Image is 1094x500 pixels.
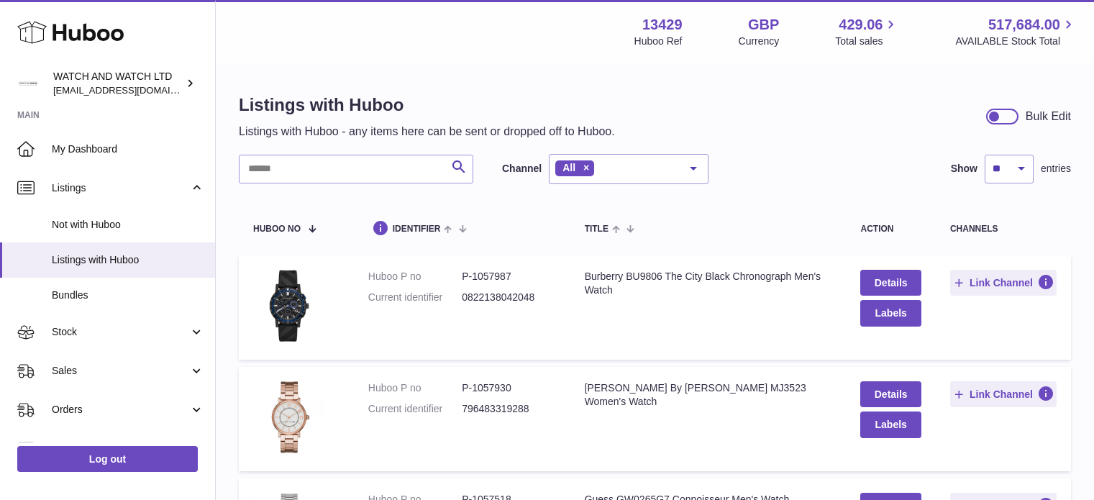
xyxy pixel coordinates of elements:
div: Bulk Edit [1026,109,1071,124]
dd: P-1057930 [462,381,555,395]
p: Listings with Huboo - any items here can be sent or dropped off to Huboo. [239,124,615,140]
span: Not with Huboo [52,218,204,232]
div: Currency [739,35,780,48]
dt: Huboo P no [368,381,462,395]
dt: Current identifier [368,402,462,416]
img: Marc By Marc Jacobs MJ3523 Women's Watch [253,381,325,453]
span: title [585,224,608,234]
span: AVAILABLE Stock Total [955,35,1077,48]
span: Bundles [52,288,204,302]
a: Log out [17,446,198,472]
div: WATCH AND WATCH LTD [53,70,183,97]
label: Show [951,162,977,176]
span: Link Channel [970,276,1033,289]
h1: Listings with Huboo [239,94,615,117]
span: [EMAIL_ADDRESS][DOMAIN_NAME] [53,84,211,96]
a: 429.06 Total sales [835,15,899,48]
a: Details [860,270,921,296]
button: Labels [860,412,921,437]
span: All [562,162,575,173]
span: Total sales [835,35,899,48]
label: Channel [502,162,542,176]
span: My Dashboard [52,142,204,156]
button: Link Channel [950,381,1057,407]
a: 517,684.00 AVAILABLE Stock Total [955,15,1077,48]
span: Link Channel [970,388,1033,401]
span: Stock [52,325,189,339]
span: Usage [52,442,204,455]
div: action [860,224,921,234]
span: entries [1041,162,1071,176]
span: Orders [52,403,189,417]
div: [PERSON_NAME] By [PERSON_NAME] MJ3523 Women's Watch [585,381,832,409]
button: Labels [860,300,921,326]
dd: P-1057987 [462,270,555,283]
button: Link Channel [950,270,1057,296]
span: Listings [52,181,189,195]
div: channels [950,224,1057,234]
div: Burberry BU9806 The City Black Chronograph Men's Watch [585,270,832,297]
span: Huboo no [253,224,301,234]
strong: 13429 [642,15,683,35]
div: Huboo Ref [634,35,683,48]
span: 517,684.00 [988,15,1060,35]
dd: 0822138042048 [462,291,555,304]
span: Sales [52,364,189,378]
span: Listings with Huboo [52,253,204,267]
span: 429.06 [839,15,883,35]
strong: GBP [748,15,779,35]
dt: Huboo P no [368,270,462,283]
span: identifier [393,224,441,234]
dd: 796483319288 [462,402,555,416]
dt: Current identifier [368,291,462,304]
img: Burberry BU9806 The City Black Chronograph Men's Watch [253,270,325,342]
a: Details [860,381,921,407]
img: internalAdmin-13429@internal.huboo.com [17,73,39,94]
